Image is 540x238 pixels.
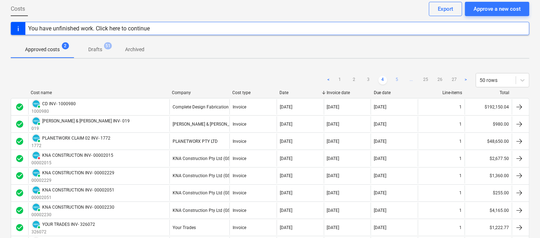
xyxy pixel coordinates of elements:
div: $192,150.04 [465,99,512,115]
div: [DATE] [327,105,340,110]
p: 019 [31,126,130,132]
div: [DATE] [280,225,292,230]
span: check_circle [15,171,24,180]
p: 00002051 [31,195,114,201]
div: [DATE] [327,122,340,127]
img: xero.svg [33,117,40,125]
div: CD INV- 1000980 [42,101,76,106]
p: 00002015 [31,160,113,166]
div: [DATE] [280,173,292,178]
p: 00002229 [31,178,114,184]
div: [DATE] [374,190,386,195]
div: You have unfinished work. Click here to continue [28,25,150,32]
div: [DATE] [374,105,386,110]
img: xero.svg [33,221,40,228]
a: Page 5 [393,76,401,84]
div: [DATE] [327,225,340,230]
div: [PERSON_NAME] & [PERSON_NAME] (GST Free) [173,122,263,127]
div: Due date [374,90,415,95]
div: PLANETWORX CLAIM 02 INV- 1772 [42,136,110,141]
img: xero.svg [33,135,40,142]
div: 1 [459,208,462,213]
div: Invoice [233,208,246,213]
span: check_circle [15,137,24,146]
div: 1 [459,225,462,230]
div: Invoice [233,156,246,161]
a: Page 2 [350,76,358,84]
div: KNA Construction Pty Ltd (GST) [173,156,234,161]
div: [DATE] [374,156,386,161]
a: Page 4 is your current page [378,76,387,84]
div: KNA CONSTRUCTION INV- 00002230 [42,205,114,210]
div: PLANETWORX PTY LTD [173,139,218,144]
div: Invoice was approved [15,137,24,146]
div: [DATE] [327,190,340,195]
div: $48,650.00 [465,133,512,149]
div: 1 [459,105,462,110]
span: check_circle [15,154,24,163]
p: Drafts [88,46,102,53]
div: [DATE] [280,190,292,195]
div: $4,165.00 [465,203,512,218]
div: [DATE] [374,225,386,230]
div: Invoice has been synced with Xero and its status is currently PAID [31,168,41,178]
div: Invoice [233,173,246,178]
div: [DATE] [327,173,340,178]
p: Approved costs [25,46,60,53]
div: Invoice has been synced with Xero and its status is currently PAID [31,116,41,126]
div: Invoice [233,225,246,230]
div: [DATE] [280,139,292,144]
div: $1,360.00 [465,168,512,184]
div: [DATE] [327,139,340,144]
div: Invoice was approved [15,206,24,215]
div: Invoice [233,105,246,110]
div: KNA CONSTRUCTION INV- 00002051 [42,188,114,193]
span: check_circle [15,223,24,232]
div: [DATE] [327,208,340,213]
span: check_circle [15,189,24,197]
div: KNA Construction Pty Ltd (GST) [173,173,234,178]
span: check_circle [15,120,24,128]
div: 1 [459,156,462,161]
img: xero.svg [33,100,40,107]
img: xero.svg [33,152,40,159]
div: [DATE] [374,122,386,127]
div: Invoice [233,139,246,144]
div: Cost name [31,90,166,95]
div: Invoice has been synced with Xero and its status is currently PAID [31,185,41,195]
div: Date [279,90,321,95]
a: Next page [461,76,470,84]
div: Total [468,90,509,95]
div: $980.00 [465,116,512,132]
img: xero.svg [33,169,40,176]
div: [DATE] [374,139,386,144]
div: Invoice date [327,90,368,95]
div: Invoice was approved [15,189,24,197]
div: Invoice has been synced with Xero and its status is currently DELETED [31,151,41,160]
div: KNA CONSTRUCTION INV- 00002229 [42,170,114,175]
div: Invoice was approved [15,154,24,163]
div: Invoice has been synced with Xero and its status is currently PAID [31,220,41,229]
div: $1,222.77 [465,220,512,235]
div: 1 [459,139,462,144]
div: Invoice was approved [15,120,24,128]
a: ... [407,76,416,84]
div: KNA Construction Pty Ltd (GST) [173,190,234,195]
p: Archived [125,46,144,53]
div: [DATE] [280,105,292,110]
p: 1000980 [31,108,76,115]
div: Invoice has been synced with Xero and its status is currently PAID [31,133,41,143]
div: Invoice [233,122,246,127]
div: Invoice [233,190,246,195]
span: check_circle [15,103,24,111]
div: Cost type [232,90,274,95]
div: $255.00 [465,185,512,201]
a: Page 25 [421,76,430,84]
div: Complete Design Fabrication [173,105,229,110]
div: Company [172,90,227,95]
div: Your Trades [173,225,196,230]
p: 326072 [31,229,95,235]
div: Invoice was approved [15,103,24,111]
div: $2,677.50 [465,151,512,166]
